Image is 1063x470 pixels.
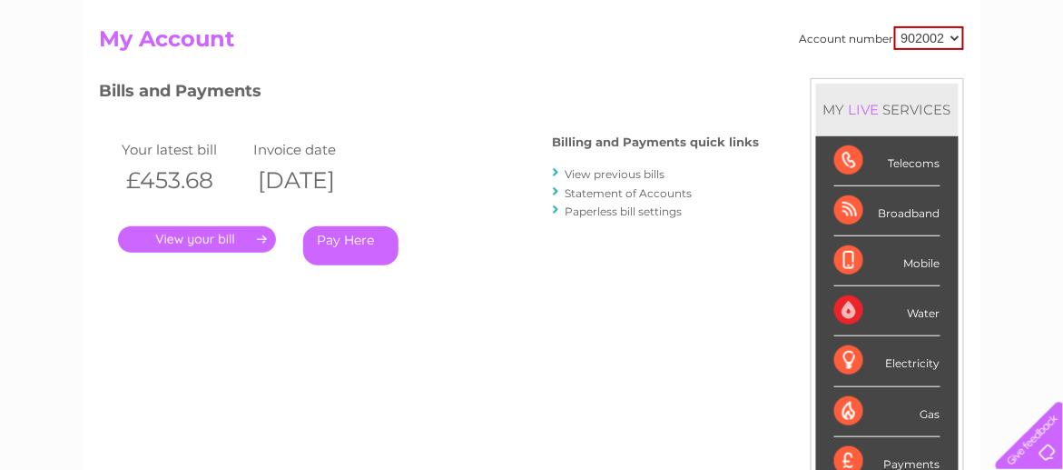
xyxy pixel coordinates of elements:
[250,137,381,162] td: Invoice date
[37,47,130,103] img: logo.png
[303,226,399,265] a: Pay Here
[566,167,665,181] a: View previous bills
[566,205,683,218] a: Paperless bill settings
[118,226,276,253] a: .
[942,77,987,91] a: Contact
[834,236,940,286] div: Mobile
[100,26,964,61] h2: My Account
[834,136,940,186] div: Telecoms
[834,387,940,437] div: Gas
[840,77,894,91] a: Telecoms
[103,10,961,88] div: Clear Business is a trading name of Verastar Limited (registered in [GEOGRAPHIC_DATA] No. 3667643...
[1003,77,1046,91] a: Log out
[905,77,931,91] a: Blog
[250,162,381,199] th: [DATE]
[553,135,760,149] h4: Billing and Payments quick links
[834,336,940,386] div: Electricity
[834,286,940,336] div: Water
[743,77,778,91] a: Water
[800,26,964,50] div: Account number
[845,101,883,118] div: LIVE
[118,162,250,199] th: £453.68
[721,9,846,32] a: 0333 014 3131
[789,77,829,91] a: Energy
[816,84,959,135] div: MY SERVICES
[834,186,940,236] div: Broadband
[118,137,250,162] td: Your latest bill
[100,78,760,110] h3: Bills and Payments
[566,186,693,200] a: Statement of Accounts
